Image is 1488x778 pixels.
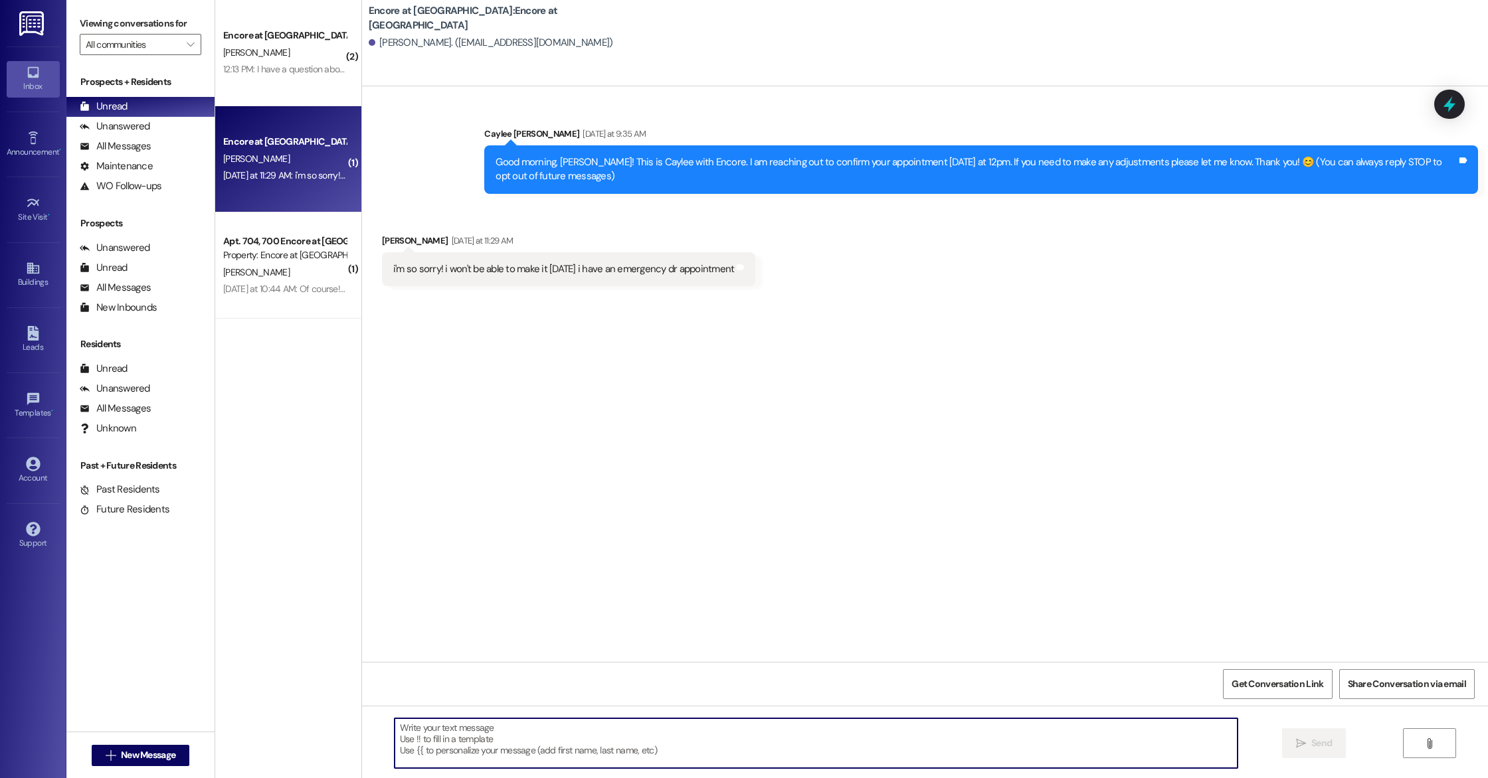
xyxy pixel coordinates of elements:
a: Account [7,453,60,489]
div: Caylee [PERSON_NAME] [484,127,1478,145]
img: ResiDesk Logo [19,11,46,36]
div: Unanswered [80,119,150,133]
div: [DATE] at 9:35 AM [579,127,646,141]
i:  [187,39,194,50]
div: Encore at [GEOGRAPHIC_DATA] [223,29,346,42]
a: Support [7,518,60,554]
div: [PERSON_NAME]. ([EMAIL_ADDRESS][DOMAIN_NAME]) [369,36,613,50]
div: Residents [66,337,215,351]
div: New Inbounds [80,301,157,315]
div: 12:13 PM: I have a question about specific unit [223,63,396,75]
div: Past + Future Residents [66,459,215,473]
span: • [59,145,61,155]
button: Get Conversation Link [1223,669,1332,699]
span: • [51,406,53,416]
button: New Message [92,745,190,766]
div: Prospects + Residents [66,75,215,89]
div: Maintenance [80,159,153,173]
div: All Messages [80,139,151,153]
div: Unread [80,100,128,114]
a: Site Visit • [7,192,60,228]
div: [DATE] at 11:29 AM [448,234,513,248]
div: i'm so sorry! i won't be able to make it [DATE] i have an emergency dr appointment [393,262,735,276]
label: Viewing conversations for [80,13,201,34]
div: Unanswered [80,382,150,396]
b: Encore at [GEOGRAPHIC_DATA]: Encore at [GEOGRAPHIC_DATA] [369,4,634,33]
i:  [106,750,116,761]
div: [PERSON_NAME] [382,234,756,252]
span: Share Conversation via email [1348,677,1466,691]
div: Good morning, [PERSON_NAME]! This is Caylee with Encore. I am reaching out to confirm your appoin... [496,155,1457,184]
div: Unknown [80,422,136,435]
i:  [1424,738,1434,749]
span: Get Conversation Link [1232,677,1323,691]
div: [DATE] at 10:44 AM: Of course! ☺️ [223,283,353,295]
div: Unanswered [80,241,150,255]
div: Unread [80,261,128,275]
div: Apt. 704, 700 Encore at [GEOGRAPHIC_DATA] [223,234,346,248]
div: Future Residents [80,503,169,516]
div: Prospects [66,216,215,230]
span: Send [1311,736,1332,750]
input: All communities [86,34,180,55]
div: [DATE] at 11:29 AM: i'm so sorry! i won't be able to make it [DATE] i have an emergency dr appoin... [223,169,609,181]
a: Inbox [7,61,60,97]
span: [PERSON_NAME] [223,46,290,58]
i:  [1296,738,1306,749]
div: All Messages [80,281,151,295]
button: Send [1282,728,1347,758]
a: Templates • [7,388,60,424]
div: WO Follow-ups [80,179,161,193]
div: Past Residents [80,483,160,497]
a: Leads [7,322,60,358]
span: • [48,210,50,220]
div: Encore at [GEOGRAPHIC_DATA] [223,135,346,149]
a: Buildings [7,257,60,293]
span: [PERSON_NAME] [223,266,290,278]
span: New Message [121,748,175,762]
div: All Messages [80,402,151,416]
div: Property: Encore at [GEOGRAPHIC_DATA] [223,248,346,262]
button: Share Conversation via email [1339,669,1475,699]
span: [PERSON_NAME] [223,153,290,165]
div: Unread [80,362,128,376]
